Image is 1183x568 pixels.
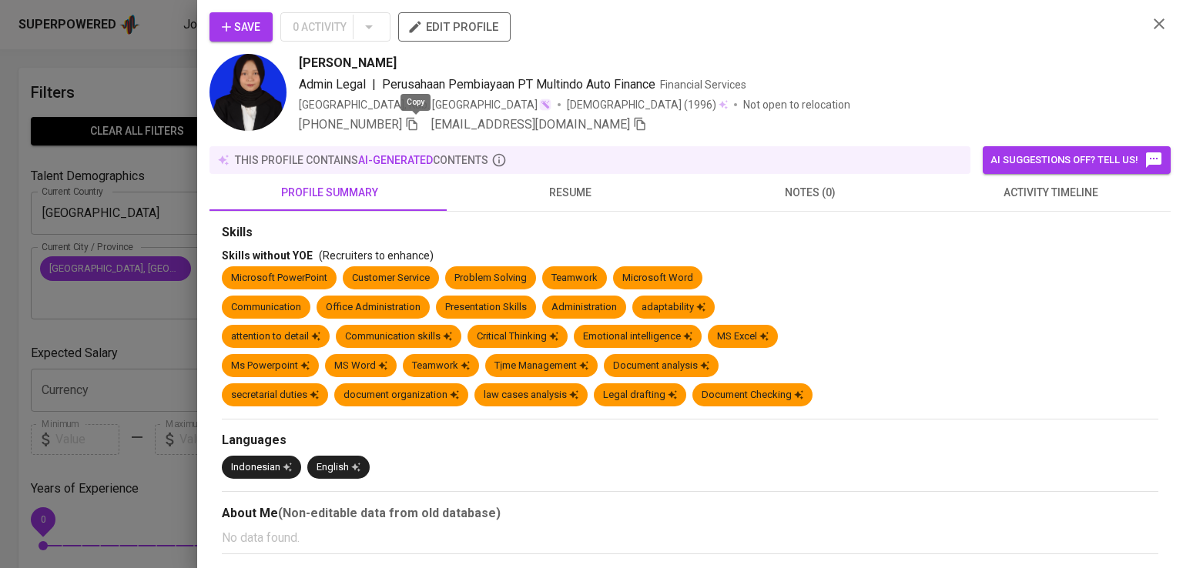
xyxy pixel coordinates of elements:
button: Save [209,12,273,42]
div: Skills [222,224,1158,242]
a: edit profile [398,20,511,32]
div: Teamwork [412,359,470,373]
div: MS Excel [717,329,769,344]
span: Skills without YOE [222,249,313,262]
div: Languages [222,432,1158,449]
div: Tịme Management [494,359,588,373]
div: MS Word [334,359,387,373]
div: Indonesian [231,460,292,475]
div: English [317,460,360,475]
span: AI-generated [358,154,433,166]
span: | [372,75,376,94]
div: secretarial duties [231,388,319,403]
div: Office Administration [326,300,421,315]
div: Administration [551,300,617,315]
div: Customer Service [352,271,430,286]
span: AI suggestions off? Tell us! [990,151,1163,169]
div: adaptability [642,300,705,315]
div: (1996) [567,97,728,112]
button: AI suggestions off? Tell us! [983,146,1171,174]
span: [DEMOGRAPHIC_DATA] [567,97,684,112]
div: Presentation Skills [445,300,527,315]
span: edit profile [411,17,498,37]
span: resume [459,183,681,202]
div: Communication [231,300,301,315]
span: notes (0) [699,183,921,202]
div: Ms Powerpoint [231,359,310,373]
div: Document analysis [613,359,709,373]
span: profile summary [219,183,441,202]
div: Communication skills [345,329,452,344]
div: Document Checking [702,388,803,403]
span: [EMAIL_ADDRESS][DOMAIN_NAME] [431,117,630,132]
div: Legal drafting [603,388,677,403]
img: 3ea5675c4c76aed996310a0801ab0499.png [209,54,287,131]
img: magic_wand.svg [539,99,551,111]
div: law cases analysis [484,388,578,403]
button: edit profile [398,12,511,42]
span: Admin Legal [299,77,366,92]
div: Teamwork [551,271,598,286]
div: Microsoft Word [622,271,693,286]
p: Not open to relocation [743,97,850,112]
div: attention to detail [231,329,320,344]
div: document organization [344,388,459,403]
div: [GEOGRAPHIC_DATA], Kab. [GEOGRAPHIC_DATA] [299,97,551,112]
span: Save [222,18,260,37]
div: About Me [222,504,1158,523]
span: [PERSON_NAME] [299,54,397,72]
p: this profile contains contents [235,152,488,168]
div: Critical Thinking [477,329,558,344]
div: Problem Solving [454,271,527,286]
div: Microsoft PowerPoint [231,271,327,286]
span: Financial Services [660,79,746,91]
b: (Non-editable data from old database) [278,506,501,520]
span: (Recruiters to enhance) [319,249,434,262]
div: Emotional intelligence [583,329,692,344]
span: [PHONE_NUMBER] [299,117,402,132]
span: activity timeline [940,183,1161,202]
p: No data found. [222,529,1158,547]
span: Perusahaan Pembiayaan PT Multindo Auto Finance [382,77,655,92]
